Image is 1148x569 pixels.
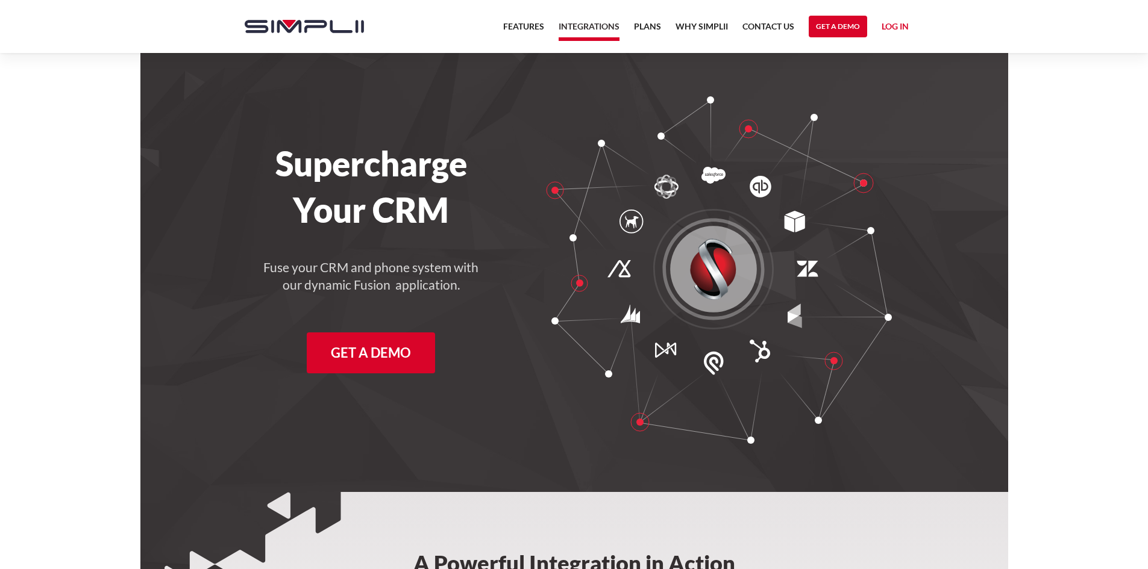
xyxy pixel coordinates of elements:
[676,19,728,41] a: Why Simplii
[307,332,435,373] a: Get a Demo
[559,19,619,41] a: Integrations
[233,190,510,230] h1: Your CRM
[882,19,909,37] a: Log in
[742,19,794,41] a: Contact US
[233,143,510,184] h1: Supercharge
[809,16,867,37] a: Get a Demo
[634,19,661,41] a: Plans
[263,259,480,294] h4: Fuse your CRM and phone system with our dynamic Fusion application.
[503,19,544,41] a: Features
[245,20,364,33] img: Simplii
